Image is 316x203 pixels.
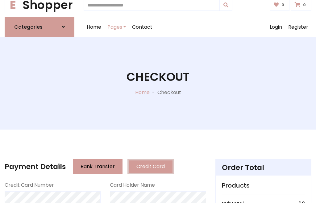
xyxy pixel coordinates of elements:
[301,2,307,8] span: 0
[5,162,66,171] h4: Payment Details
[150,89,157,96] p: -
[135,89,150,96] a: Home
[84,17,104,37] a: Home
[285,17,311,37] a: Register
[157,89,181,96] p: Checkout
[222,182,305,189] h5: Products
[5,17,74,37] a: Categories
[110,181,155,189] label: Card Holder Name
[5,181,54,189] label: Credit Card Number
[104,17,129,37] a: Pages
[127,70,189,84] h1: Checkout
[73,159,123,174] button: Bank Transfer
[129,17,156,37] a: Contact
[127,159,174,174] button: Credit Card
[222,163,305,172] h4: Order Total
[14,24,43,30] h6: Categories
[267,17,285,37] a: Login
[280,2,286,8] span: 0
